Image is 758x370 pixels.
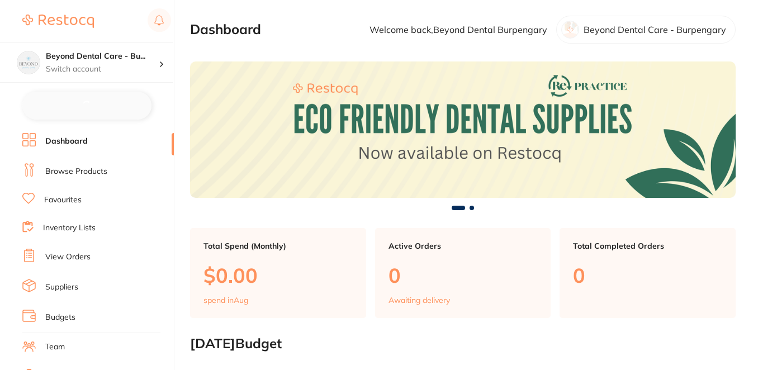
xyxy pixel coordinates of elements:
[45,166,107,177] a: Browse Products
[43,222,96,234] a: Inventory Lists
[573,241,722,250] p: Total Completed Orders
[560,228,736,319] a: Total Completed Orders0
[45,252,91,263] a: View Orders
[369,25,547,35] p: Welcome back, Beyond Dental Burpengary
[584,25,726,35] p: Beyond Dental Care - Burpengary
[203,241,353,250] p: Total Spend (Monthly)
[45,282,78,293] a: Suppliers
[203,264,353,287] p: $0.00
[22,8,94,34] a: Restocq Logo
[389,296,450,305] p: Awaiting delivery
[46,51,159,62] h4: Beyond Dental Care - Burpengary
[203,296,248,305] p: spend in Aug
[389,264,538,287] p: 0
[190,22,261,37] h2: Dashboard
[389,241,538,250] p: Active Orders
[375,228,551,319] a: Active Orders0Awaiting delivery
[45,341,65,353] a: Team
[190,61,736,198] img: Dashboard
[44,195,82,206] a: Favourites
[22,15,94,28] img: Restocq Logo
[190,336,736,352] h2: [DATE] Budget
[45,136,88,147] a: Dashboard
[45,312,75,323] a: Budgets
[573,264,722,287] p: 0
[17,51,40,74] img: Beyond Dental Care - Burpengary
[190,228,366,319] a: Total Spend (Monthly)$0.00spend inAug
[46,64,159,75] p: Switch account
